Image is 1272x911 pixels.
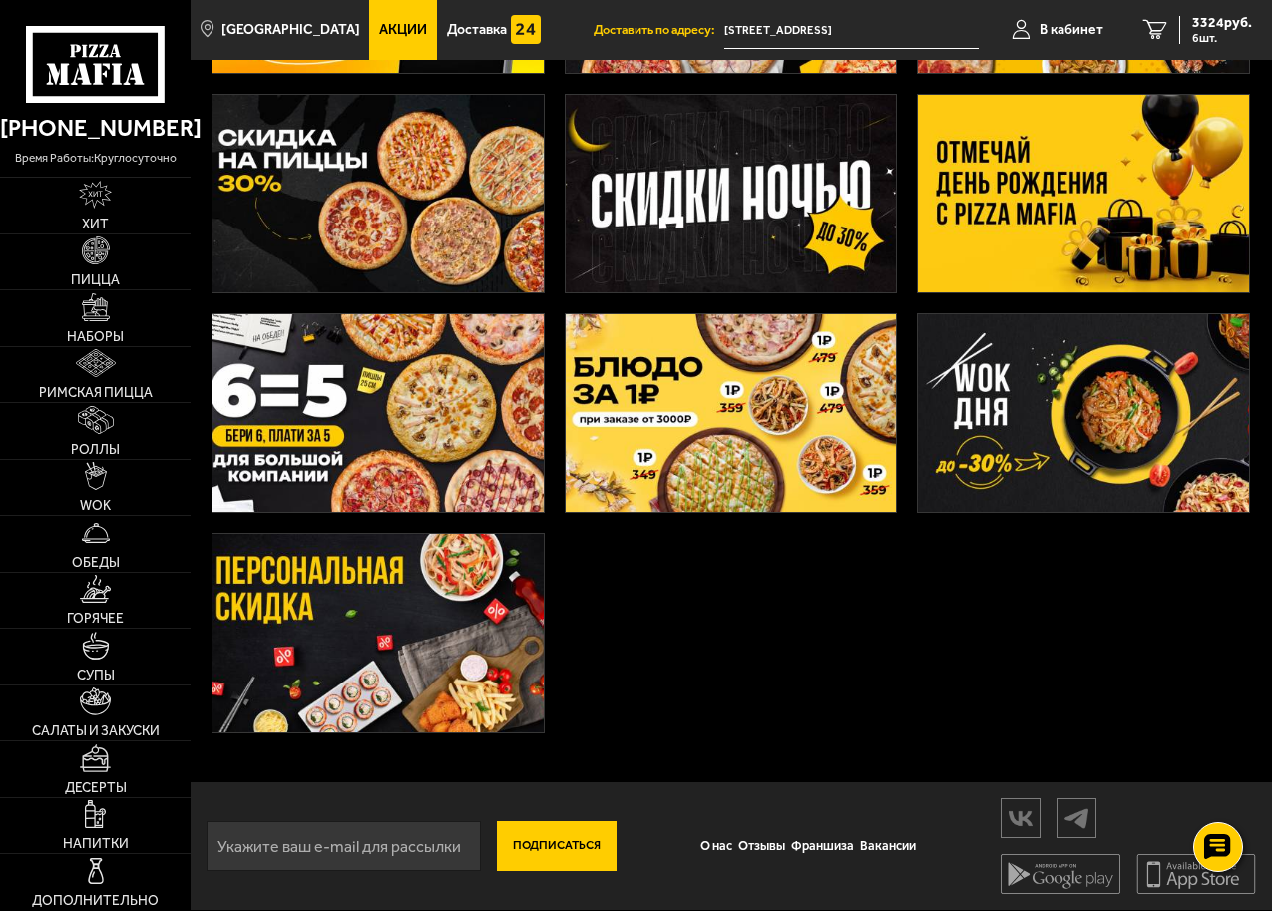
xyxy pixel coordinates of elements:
span: Горячее [67,612,124,626]
span: Обеды [72,556,120,570]
a: Вакансии [857,826,919,866]
span: Десерты [65,781,127,795]
span: Напитки [63,837,129,851]
img: vk [1002,801,1040,836]
span: Доставка [447,23,507,37]
input: Ваш адрес доставки [724,12,979,49]
span: Дополнительно [32,894,159,908]
span: [GEOGRAPHIC_DATA] [221,23,360,37]
span: Акции [379,23,427,37]
span: Россия, Санкт-Петербург, улица Бутлерова, 11к1 [724,12,979,49]
span: Пицца [71,273,120,287]
span: Доставить по адресу: [594,24,724,37]
img: tg [1058,801,1095,836]
a: Отзывы [735,826,788,866]
span: Супы [77,669,115,683]
span: Наборы [67,330,124,344]
button: Подписаться [497,821,617,871]
a: Франшиза [788,826,857,866]
span: Салаты и закуски [32,724,160,738]
span: Роллы [71,443,120,457]
span: В кабинет [1040,23,1103,37]
span: 3324 руб. [1192,16,1252,30]
span: WOK [80,499,111,513]
span: Римская пицца [39,386,153,400]
span: Хит [82,218,109,231]
span: 6 шт. [1192,32,1252,44]
input: Укажите ваш e-mail для рассылки [207,821,481,871]
a: О нас [697,826,735,866]
img: 15daf4d41897b9f0e9f617042186c801.svg [511,15,541,45]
